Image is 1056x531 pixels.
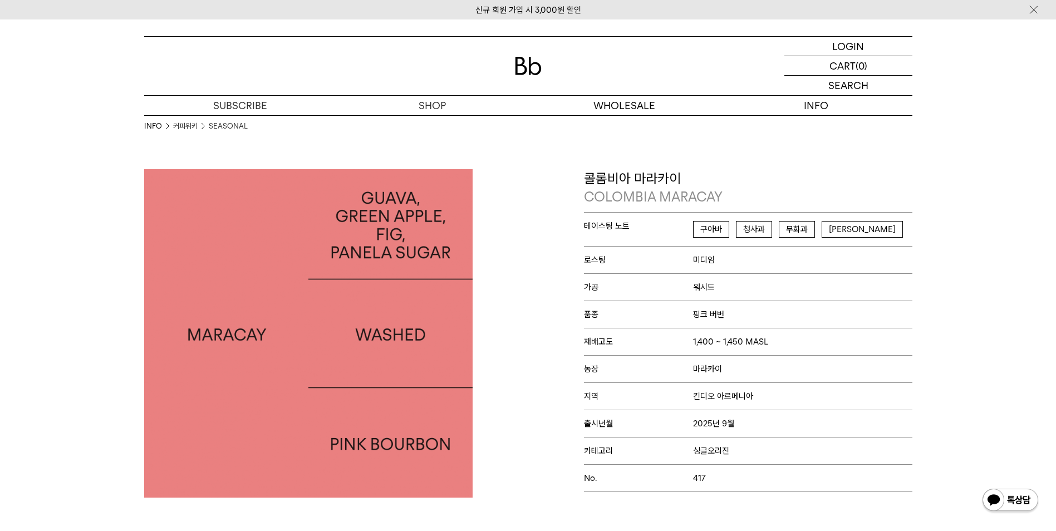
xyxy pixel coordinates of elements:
span: [PERSON_NAME] [822,221,903,238]
span: 구아바 [693,221,729,238]
span: 가공 [584,282,694,292]
p: SEARCH [828,76,868,95]
span: 무화과 [779,221,815,238]
span: 워시드 [693,282,715,292]
li: INFO [144,121,173,132]
span: 품종 [584,309,694,319]
span: No. [584,473,694,483]
span: 마라카이 [693,364,722,374]
span: 지역 [584,391,694,401]
a: SEASONAL [209,121,248,132]
a: SUBSCRIBE [144,96,336,115]
span: 로스팅 [584,255,694,265]
a: 신규 회원 가입 시 3,000원 할인 [475,5,581,15]
p: CART [829,56,856,75]
p: 콜롬비아 마라카이 [584,169,912,206]
span: 미디엄 [693,255,715,265]
span: 417 [693,473,706,483]
span: 출시년월 [584,419,694,429]
a: CART (0) [784,56,912,76]
span: 1,400 ~ 1,450 MASL [693,337,768,347]
a: 커피위키 [173,121,198,132]
span: 농장 [584,364,694,374]
span: 2025년 9월 [693,419,734,429]
span: 카테고리 [584,446,694,456]
span: 핑크 버번 [693,309,724,319]
img: 카카오톡 채널 1:1 채팅 버튼 [981,488,1039,514]
span: 청사과 [736,221,772,238]
span: 싱글오리진 [693,446,729,456]
span: 테이스팅 노트 [584,221,694,231]
img: 콜롬비아 마라카이COLOMBIA MARACAY [144,169,473,498]
p: LOGIN [832,37,864,56]
p: WHOLESALE [528,96,720,115]
span: 재배고도 [584,337,694,347]
p: COLOMBIA MARACAY [584,188,912,206]
a: SHOP [336,96,528,115]
a: LOGIN [784,37,912,56]
p: (0) [856,56,867,75]
p: INFO [720,96,912,115]
span: 킨디오 아르메니아 [693,391,753,401]
img: 로고 [515,57,542,75]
